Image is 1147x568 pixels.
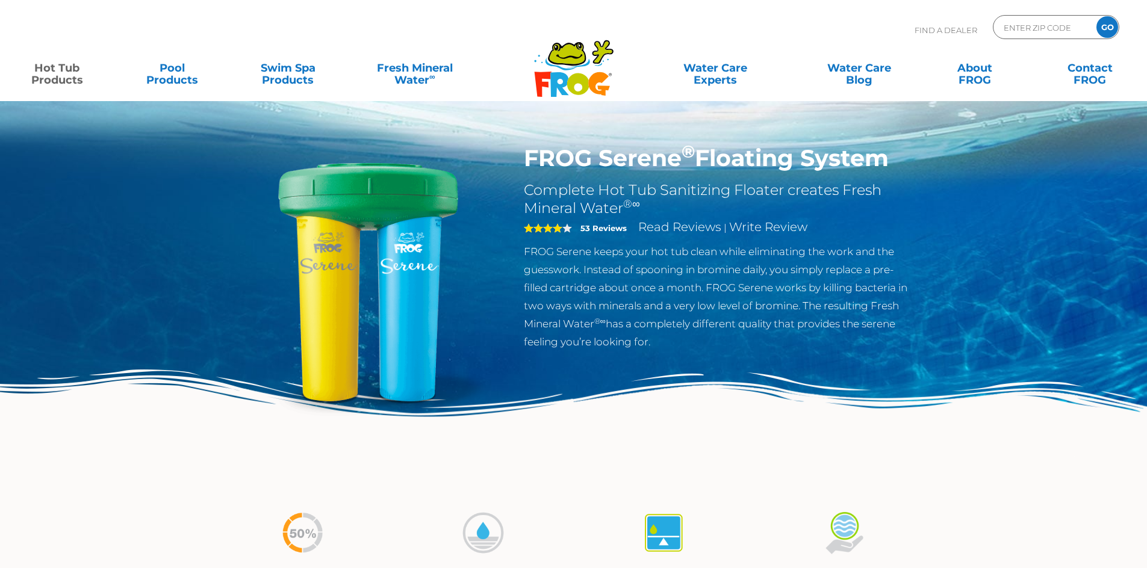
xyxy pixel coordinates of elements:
[1045,56,1135,80] a: ContactFROG
[642,56,788,80] a: Water CareExperts
[638,220,721,234] a: Read Reviews
[524,242,917,351] p: FROG Serene keeps your hot tub clean while eliminating the work and the guesswork. Instead of spo...
[930,56,1019,80] a: AboutFROG
[128,56,217,80] a: PoolProducts
[524,181,917,217] h2: Complete Hot Tub Sanitizing Floater creates Fresh Mineral Water
[461,510,506,555] img: icon-bromine-disolves
[429,72,435,81] sup: ∞
[524,144,917,172] h1: FROG Serene Floating System
[814,56,904,80] a: Water CareBlog
[594,316,606,326] sup: ®∞
[724,222,727,233] span: |
[280,510,325,555] img: icon-50percent-less
[231,144,506,420] img: hot-tub-product-serene-floater.png
[358,56,471,80] a: Fresh MineralWater∞
[641,510,686,555] img: icon-atease-self-regulates
[915,15,977,45] p: Find A Dealer
[682,141,695,162] sup: ®
[729,220,807,234] a: Write Review
[1096,16,1118,38] input: GO
[822,510,867,555] img: icon-soft-feeling
[12,56,102,80] a: Hot TubProducts
[623,197,640,211] sup: ®∞
[527,24,620,97] img: Frog Products Logo
[580,223,627,233] strong: 53 Reviews
[243,56,333,80] a: Swim SpaProducts
[524,223,562,233] span: 4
